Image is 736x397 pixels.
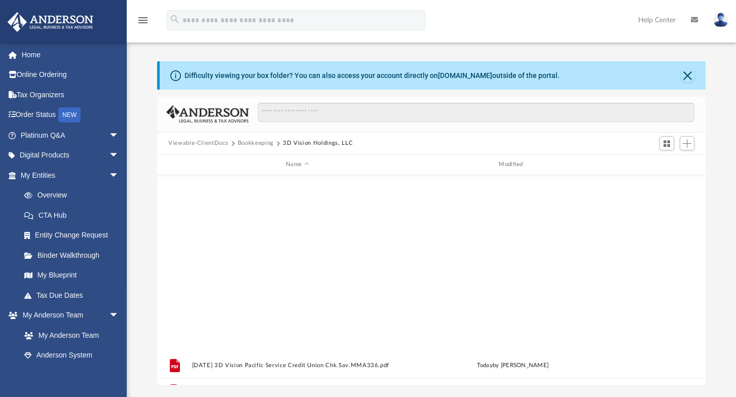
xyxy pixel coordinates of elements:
[185,70,560,81] div: Difficulty viewing your box folder? You can also access your account directly on outside of the p...
[14,265,129,286] a: My Blueprint
[7,165,134,185] a: My Entitiesarrow_drop_down
[168,139,228,148] button: Viewable-ClientDocs
[109,305,129,326] span: arrow_drop_down
[5,12,96,32] img: Anderson Advisors Platinum Portal
[14,345,129,366] a: Anderson System
[7,125,134,145] a: Platinum Q&Aarrow_drop_down
[157,175,706,385] div: grid
[137,19,149,26] a: menu
[162,160,187,169] div: id
[7,85,134,105] a: Tax Organizers
[438,71,492,80] a: [DOMAIN_NAME]
[238,139,274,148] button: Bookkeeping
[283,139,353,148] button: 3D Vision Holdings, LLC
[14,325,124,345] a: My Anderson Team
[109,145,129,166] span: arrow_drop_down
[477,362,493,368] span: today
[622,160,693,169] div: id
[169,14,180,25] i: search
[14,285,134,305] a: Tax Due Dates
[109,125,129,146] span: arrow_drop_down
[680,136,695,150] button: Add
[407,361,618,370] div: by [PERSON_NAME]
[681,68,695,83] button: Close
[14,225,134,246] a: Entity Change Request
[14,205,134,225] a: CTA Hub
[58,107,81,123] div: NEW
[14,185,134,206] a: Overview
[7,45,134,65] a: Home
[713,13,728,27] img: User Pic
[7,145,134,166] a: Digital Productsarrow_drop_down
[7,305,129,326] a: My Anderson Teamarrow_drop_down
[137,14,149,26] i: menu
[7,65,134,85] a: Online Ordering
[192,160,403,169] div: Name
[109,165,129,186] span: arrow_drop_down
[7,105,134,126] a: Order StatusNEW
[192,362,403,369] button: [DATE] 3D Vision Pacific Service Credit Union Chk.Sav.MMA336.pdf
[14,245,134,265] a: Binder Walkthrough
[258,103,694,122] input: Search files and folders
[659,136,675,150] button: Switch to Grid View
[407,160,618,169] div: Modified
